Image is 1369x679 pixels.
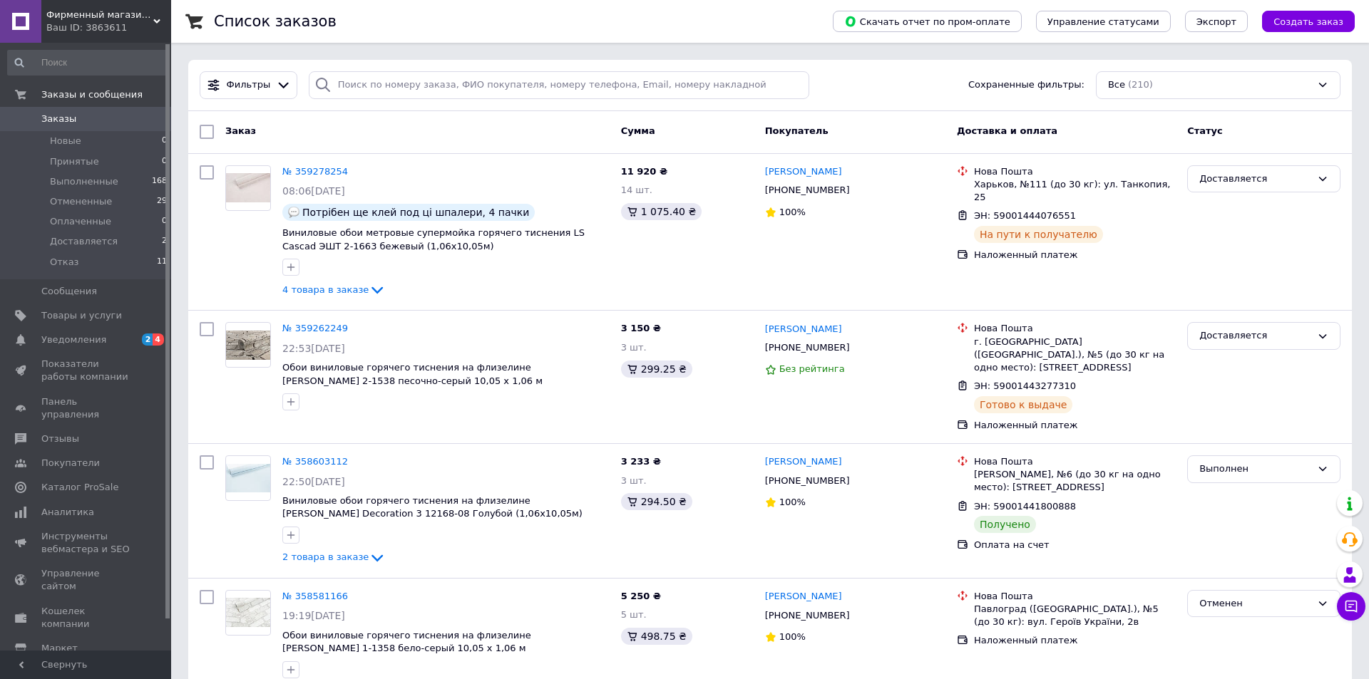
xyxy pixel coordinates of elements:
div: Доставляется [1199,172,1311,187]
div: Наложенный платеж [974,634,1176,647]
a: Виниловые обои метровые супермойка горячего тиснения LS Cascad ЭШТ 2-1663 бежевый (1,06х10,05м) [282,227,585,252]
a: [PERSON_NAME] [765,165,842,179]
div: Наложенный платеж [974,249,1176,261]
span: Без рейтинга [779,363,845,374]
span: 4 товара в заказе [282,284,369,295]
a: № 359278254 [282,166,348,177]
button: Создать заказ [1262,11,1355,32]
img: Фото товару [226,173,270,202]
span: 2 [162,235,167,248]
span: Показатели работы компании [41,358,132,383]
span: 22:50[DATE] [282,476,345,487]
a: Обои виниловые горячего тиснения на флизелине [PERSON_NAME] 2-1538 песочно-серый 10,05 x 1,06 м [282,362,543,386]
div: Отменен [1199,596,1311,611]
span: Инструменты вебмастера и SEO [41,530,132,556]
span: Уведомления [41,333,106,346]
button: Скачать отчет по пром-оплате [833,11,1022,32]
span: Заказы и сообщения [41,88,143,101]
a: Фото товару [225,322,271,368]
a: [PERSON_NAME] [765,455,842,469]
div: Павлоград ([GEOGRAPHIC_DATA].), №5 (до 30 кг): вул. Героїв України, 2в [974,603,1176,628]
a: Обои виниловые горячего тиснения на флизелине [PERSON_NAME] 1-1358 бело-серый 10,05 x 1,06 м [282,630,531,654]
span: Сумма [621,125,655,136]
div: Доставляется [1199,328,1311,343]
div: 1 075.40 ₴ [621,203,702,220]
span: 3 шт. [621,342,647,353]
div: Оплата на счет [974,539,1176,551]
div: г. [GEOGRAPHIC_DATA] ([GEOGRAPHIC_DATA].), №5 (до 30 кг на одно место): [STREET_ADDRESS] [974,336,1176,375]
a: № 359262249 [282,323,348,333]
span: 5 шт. [621,609,647,620]
span: (210) [1128,79,1153,90]
span: 2 товара в заказе [282,552,369,563]
span: Оплаченные [50,215,111,228]
span: Потрібен ще клей под ці шпалери, 4 пачки [302,207,529,218]
span: Товары и услуги [41,309,122,322]
span: Покупатель [765,125,829,136]
a: Виниловые обои горячего тиснения на флизелине [PERSON_NAME] Decoration 3 12168-08 Голубой (1,06х1... [282,495,583,519]
span: ЭН: 59001441800888 [974,501,1076,512]
a: Фото товару [225,165,271,211]
div: 299.25 ₴ [621,361,692,378]
div: Харьков, №111 (до 30 кг): ул. Танкопия, 25 [974,178,1176,204]
span: 100% [779,207,806,217]
span: Сохраненные фильтры: [968,78,1085,92]
span: Фирменный магазин обоев Vinil LS [46,9,153,21]
span: Новые [50,135,81,147]
span: 14 шт. [621,185,652,195]
span: Каталог ProSale [41,481,118,494]
span: 22:53[DATE] [282,343,345,354]
a: [PERSON_NAME] [765,590,842,603]
span: 11 [157,256,167,269]
div: [PHONE_NUMBER] [762,181,853,199]
img: Фото товару [226,464,270,493]
div: Готово к выдаче [974,396,1072,413]
div: [PERSON_NAME], №6 (до 30 кг на одно место): [STREET_ADDRESS] [974,468,1176,494]
div: Ваш ID: 3863611 [46,21,171,34]
span: Доставка и оплата [957,125,1057,136]
span: Экспорт [1196,16,1236,27]
span: Выполненные [50,175,118,188]
span: 29 [157,195,167,208]
div: [PHONE_NUMBER] [762,338,853,357]
span: Принятые [50,155,99,168]
span: 100% [779,631,806,642]
div: 498.75 ₴ [621,628,692,645]
span: 0 [162,155,167,168]
div: Выполнен [1199,462,1311,477]
div: Наложенный платеж [974,419,1176,432]
span: Маркет [41,642,78,655]
span: Отказ [50,256,79,269]
span: ЭН: 59001444076551 [974,210,1076,221]
img: :speech_balloon: [288,207,299,218]
span: 5 250 ₴ [621,591,661,601]
div: Получено [974,516,1036,533]
div: Нова Пошта [974,165,1176,178]
a: 2 товара в заказе [282,551,386,562]
a: 4 товара в заказе [282,284,386,295]
span: 19:19[DATE] [282,610,345,621]
span: 3 233 ₴ [621,456,661,467]
div: [PHONE_NUMBER] [762,472,853,490]
span: 11 920 ₴ [621,166,667,177]
span: Панель управления [41,395,132,421]
span: Фильтры [227,78,271,92]
input: Поиск [7,50,168,76]
span: 168 [152,175,167,188]
span: Управление статусами [1047,16,1159,27]
div: Нова Пошта [974,455,1176,468]
span: Кошелек компании [41,605,132,631]
span: 3 шт. [621,475,647,486]
span: Скачать отчет по пром-оплате [844,15,1010,28]
button: Чат с покупателем [1337,592,1365,621]
span: Статус [1187,125,1223,136]
span: 0 [162,135,167,147]
span: Отмененные [50,195,112,208]
img: Фото товару [226,331,270,360]
span: Аналитика [41,506,94,519]
input: Поиск по номеру заказа, ФИО покупателя, номеру телефона, Email, номеру накладной [309,71,809,99]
